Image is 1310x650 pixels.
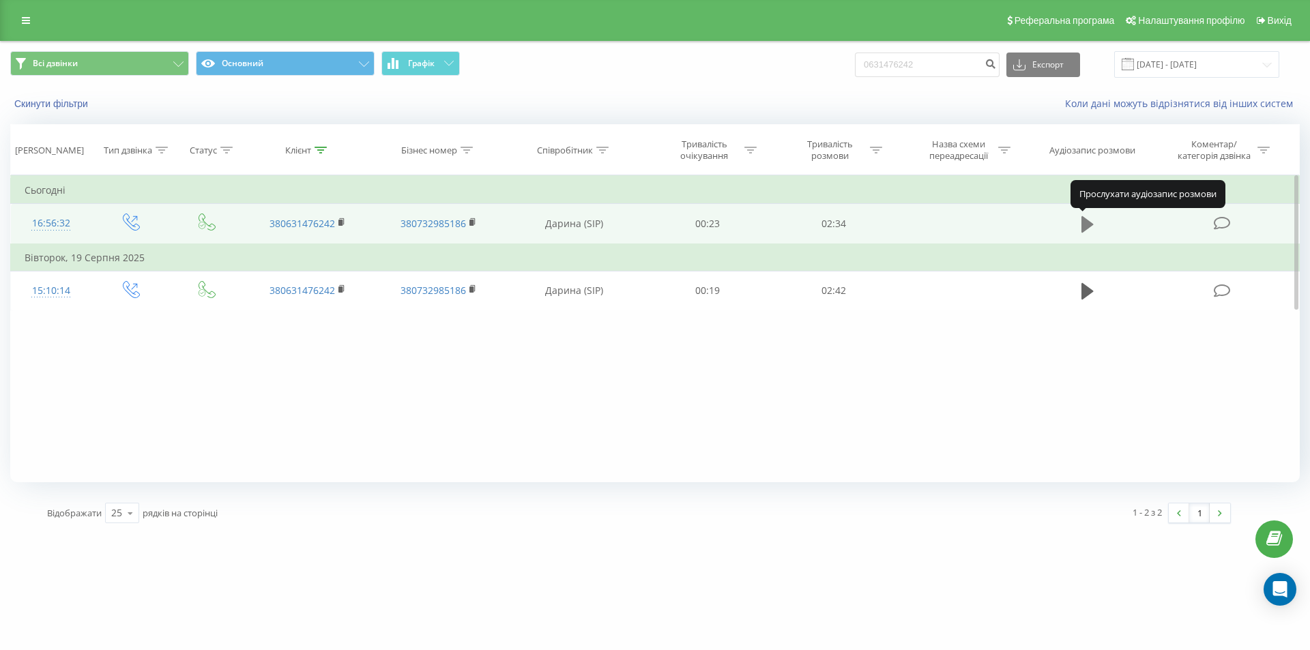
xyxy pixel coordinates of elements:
td: Сьогодні [11,177,1300,204]
span: Відображати [47,507,102,519]
div: Назва схеми переадресації [922,138,995,162]
span: Реферальна програма [1015,15,1115,26]
div: Коментар/категорія дзвінка [1174,138,1254,162]
div: 15:10:14 [25,278,78,304]
div: Статус [190,145,217,156]
a: 380631476242 [270,284,335,297]
span: рядків на сторінці [143,507,218,519]
td: 00:19 [645,271,770,310]
span: Налаштування профілю [1138,15,1244,26]
span: Всі дзвінки [33,58,78,69]
div: Бізнес номер [401,145,457,156]
td: 02:42 [770,271,896,310]
div: [PERSON_NAME] [15,145,84,156]
a: 1 [1189,503,1210,522]
button: Графік [381,51,460,76]
a: 380732985186 [401,217,466,230]
input: Пошук за номером [855,53,1000,77]
td: Дарина (SIP) [504,271,645,310]
span: Вихід [1268,15,1292,26]
td: 00:23 [645,204,770,244]
td: 02:34 [770,204,896,244]
div: Прослухати аудіозапис розмови [1071,180,1225,207]
button: Скинути фільтри [10,98,95,110]
div: 16:56:32 [25,210,78,237]
button: Експорт [1006,53,1080,77]
div: Клієнт [285,145,311,156]
td: Вівторок, 19 Серпня 2025 [11,244,1300,271]
div: Тривалість розмови [794,138,867,162]
div: Тип дзвінка [104,145,152,156]
div: 25 [111,506,122,520]
a: 380631476242 [270,217,335,230]
div: Співробітник [537,145,593,156]
button: Всі дзвінки [10,51,189,76]
div: 1 - 2 з 2 [1133,505,1162,519]
div: Аудіозапис розмови [1049,145,1135,156]
a: Коли дані можуть відрізнятися вiд інших систем [1065,97,1300,110]
div: Open Intercom Messenger [1264,573,1296,606]
div: Тривалість очікування [668,138,741,162]
button: Основний [196,51,375,76]
a: 380732985186 [401,284,466,297]
span: Графік [408,59,435,68]
td: Дарина (SIP) [504,204,645,244]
